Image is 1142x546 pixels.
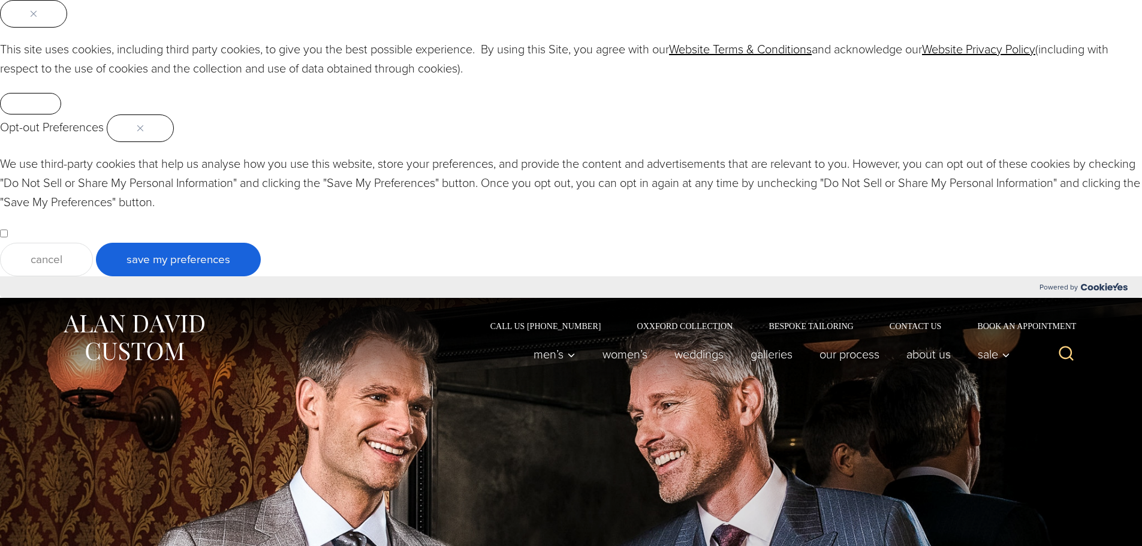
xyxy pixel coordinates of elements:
[669,40,812,58] a: Website Terms & Conditions
[959,322,1080,330] a: Book an Appointment
[62,311,206,364] img: Alan David Custom
[96,243,261,276] button: Save My Preferences
[472,322,1081,330] nav: Secondary Navigation
[1081,283,1128,291] img: Cookieyes logo
[107,114,174,142] button: Close
[534,348,575,360] span: Men’s
[31,11,37,17] img: Close
[893,342,964,366] a: About Us
[872,322,960,330] a: Contact Us
[589,342,661,366] a: Women’s
[737,342,806,366] a: Galleries
[751,322,871,330] a: Bespoke Tailoring
[661,342,737,366] a: weddings
[137,125,143,131] img: Close
[806,342,893,366] a: Our Process
[520,342,1016,366] nav: Primary Navigation
[472,322,619,330] a: Call Us [PHONE_NUMBER]
[978,348,1010,360] span: Sale
[1052,340,1081,369] button: View Search Form
[619,322,751,330] a: Oxxford Collection
[922,40,1035,58] a: Website Privacy Policy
